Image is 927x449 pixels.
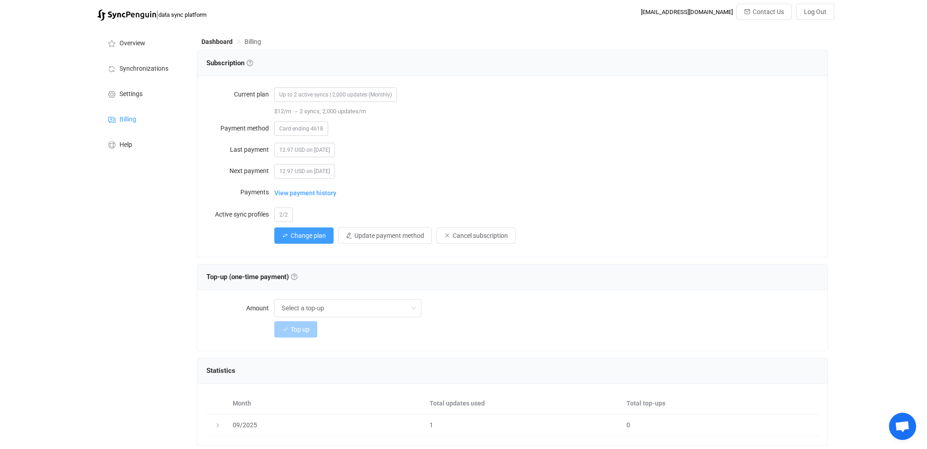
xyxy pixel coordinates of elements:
[291,232,326,239] span: Change plan
[354,232,424,239] span: Update payment method
[291,326,310,333] span: Top up
[753,8,784,15] span: Contact Us
[206,299,274,317] label: Amount
[206,273,297,281] span: Top-up (one-time payment)
[274,321,317,338] button: Top up
[97,81,188,106] a: Settings
[206,59,253,67] span: Subscription
[201,38,233,45] span: Dashboard
[119,91,143,98] span: Settings
[206,205,274,223] label: Active sync profiles
[97,106,188,131] a: Billing
[641,9,733,15] div: [EMAIL_ADDRESS][DOMAIN_NAME]
[244,38,261,45] span: Billing
[97,55,188,81] a: Synchronizations
[119,40,145,47] span: Overview
[156,8,158,21] span: |
[97,131,188,157] a: Help
[119,116,136,123] span: Billing
[274,143,335,157] span: 12.97 USD on [DATE]
[97,10,156,21] img: syncpenguin.svg
[201,39,261,45] div: Breadcrumb
[453,232,508,239] span: Cancel subscription
[97,8,206,21] a: |data sync platform
[206,162,274,180] label: Next payment
[804,8,827,15] span: Log Out
[274,208,293,222] span: 2/2
[274,227,334,244] button: Change plan
[338,227,432,244] button: Update payment method
[274,299,421,317] input: Select a top-up
[736,4,792,20] button: Contact Us
[206,183,274,201] label: Payments
[436,227,516,244] button: Cancel subscription
[206,119,274,137] label: Payment method
[119,141,132,149] span: Help
[228,420,425,430] div: 09/2025
[158,11,206,18] span: data sync platform
[274,121,328,136] span: Card ending 4618
[622,398,819,409] div: Total top-ups
[97,30,188,55] a: Overview
[206,367,235,375] span: Statistics
[206,140,274,159] label: Last payment
[274,184,336,202] span: View payment history
[228,398,425,409] div: Month
[274,108,366,115] span: $12/m → 2 syncs; 2,000 updates/m
[889,413,916,440] a: Open chat
[796,4,834,20] button: Log Out
[622,420,819,430] div: 0
[425,398,622,409] div: Total updates used
[425,420,622,430] div: 1
[119,65,168,72] span: Synchronizations
[274,164,335,179] span: 12.97 USD on [DATE]
[274,87,397,102] span: Up to 2 active syncs | 2,000 updates (Monthly)
[206,85,274,103] label: Current plan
